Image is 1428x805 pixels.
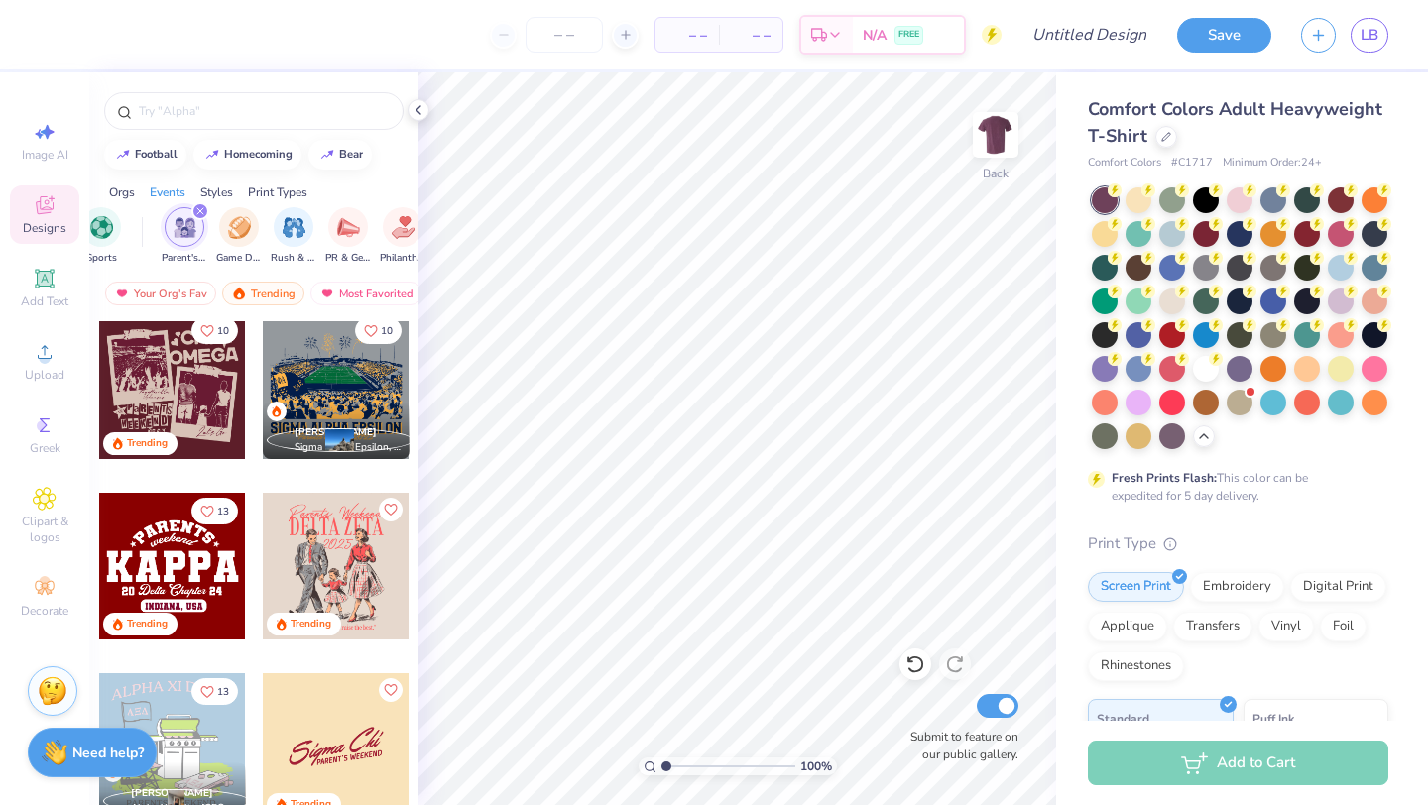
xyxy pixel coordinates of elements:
span: Sports [86,251,117,266]
span: # C1717 [1171,155,1213,172]
button: Like [191,317,238,344]
button: filter button [81,207,121,266]
div: bear [339,149,363,160]
img: trend_line.gif [115,149,131,161]
span: Minimum Order: 24 + [1223,155,1322,172]
span: – – [667,25,707,46]
span: 100 % [800,757,832,775]
img: Game Day Image [228,216,251,239]
span: Greek [30,440,60,456]
div: Orgs [109,183,135,201]
div: filter for Game Day [216,207,262,266]
button: Save [1177,18,1271,53]
span: Standard [1097,708,1149,729]
button: filter button [325,207,371,266]
img: most_fav.gif [319,287,335,300]
label: Submit to feature on our public gallery. [899,728,1018,763]
img: most_fav.gif [114,287,130,300]
div: football [135,149,178,160]
input: – – [526,17,603,53]
span: Add Text [21,293,68,309]
span: Puff Ink [1252,708,1294,729]
span: Image AI [22,147,68,163]
span: Comfort Colors [1088,155,1161,172]
img: PR & General Image [337,216,360,239]
a: LB [1351,18,1388,53]
img: Sports Image [90,216,113,239]
span: Rush & Bid [271,251,316,266]
div: filter for PR & General [325,207,371,266]
input: Untitled Design [1016,15,1162,55]
div: Rhinestones [1088,651,1184,681]
div: Transfers [1173,612,1252,641]
button: Like [379,498,403,521]
span: PR & General [325,251,371,266]
button: filter button [162,207,207,266]
button: bear [308,140,372,170]
button: filter button [380,207,425,266]
div: Trending [127,617,168,632]
strong: Need help? [72,744,144,762]
span: Upload [25,367,64,383]
input: Try "Alpha" [137,101,391,121]
div: filter for Sports [81,207,121,266]
span: Comfort Colors Adult Heavyweight T-Shirt [1088,97,1382,148]
span: Decorate [21,603,68,619]
span: FREE [898,28,919,42]
span: 13 [217,687,229,697]
div: Print Type [1088,532,1388,555]
img: Parent's Weekend Image [174,216,196,239]
div: Back [983,165,1009,182]
button: Like [379,678,403,702]
div: Digital Print [1290,572,1386,602]
span: Designs [23,220,66,236]
div: filter for Philanthropy [380,207,425,266]
span: 10 [381,326,393,336]
div: Embroidery [1190,572,1284,602]
strong: Fresh Prints Flash: [1112,470,1217,486]
div: filter for Parent's Weekend [162,207,207,266]
div: Your Org's Fav [105,282,216,305]
button: filter button [271,207,316,266]
div: Foil [1320,612,1367,641]
span: Parent's Weekend [162,251,207,266]
img: Rush & Bid Image [283,216,305,239]
span: N/A [863,25,887,46]
span: LB [1361,24,1378,47]
div: This color can be expedited for 5 day delivery. [1112,469,1356,505]
div: Trending [291,617,331,632]
div: homecoming [224,149,293,160]
span: Game Day [216,251,262,266]
img: trend_line.gif [204,149,220,161]
div: Screen Print [1088,572,1184,602]
button: homecoming [193,140,301,170]
span: 10 [217,326,229,336]
span: [PERSON_NAME] [295,425,377,439]
img: trend_line.gif [319,149,335,161]
span: Sigma Alpha Epsilon, [US_STATE][GEOGRAPHIC_DATA] [295,440,402,455]
span: Clipart & logos [10,514,79,545]
div: Trending [222,282,304,305]
div: Trending [127,436,168,451]
button: Like [191,498,238,524]
div: Events [150,183,185,201]
button: filter button [216,207,262,266]
span: [PERSON_NAME] [131,786,213,800]
div: Applique [1088,612,1167,641]
button: Like [355,317,402,344]
div: Most Favorited [310,282,422,305]
button: Like [191,678,238,705]
div: Print Types [248,183,307,201]
span: 13 [217,507,229,517]
img: Philanthropy Image [392,216,415,239]
div: Vinyl [1258,612,1314,641]
img: Back [976,115,1015,155]
div: filter for Rush & Bid [271,207,316,266]
div: Styles [200,183,233,201]
img: trending.gif [231,287,247,300]
span: – – [731,25,771,46]
span: Philanthropy [380,251,425,266]
button: football [104,140,186,170]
